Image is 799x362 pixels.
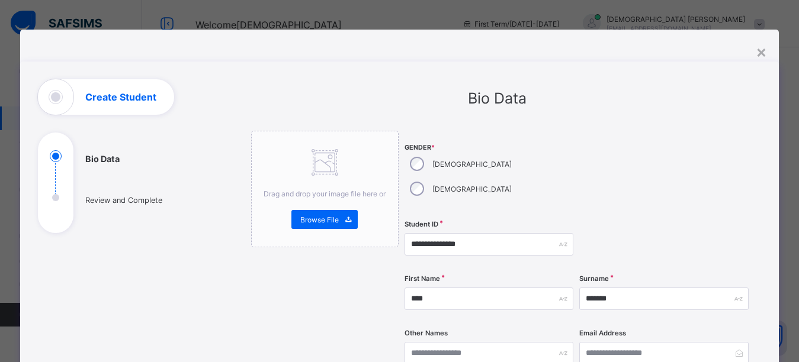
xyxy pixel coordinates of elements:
h1: Create Student [85,92,156,102]
label: Email Address [579,329,626,337]
label: Other Names [405,329,448,337]
div: Drag and drop your image file here orBrowse File [251,131,399,247]
div: × [756,41,767,62]
span: Browse File [300,215,339,224]
label: Surname [579,274,609,283]
label: Student ID [405,220,438,228]
span: Bio Data [468,89,527,107]
span: Gender [405,144,573,151]
span: Drag and drop your image file here or [264,189,386,198]
label: [DEMOGRAPHIC_DATA] [432,160,512,169]
label: [DEMOGRAPHIC_DATA] [432,185,512,193]
label: First Name [405,274,440,283]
